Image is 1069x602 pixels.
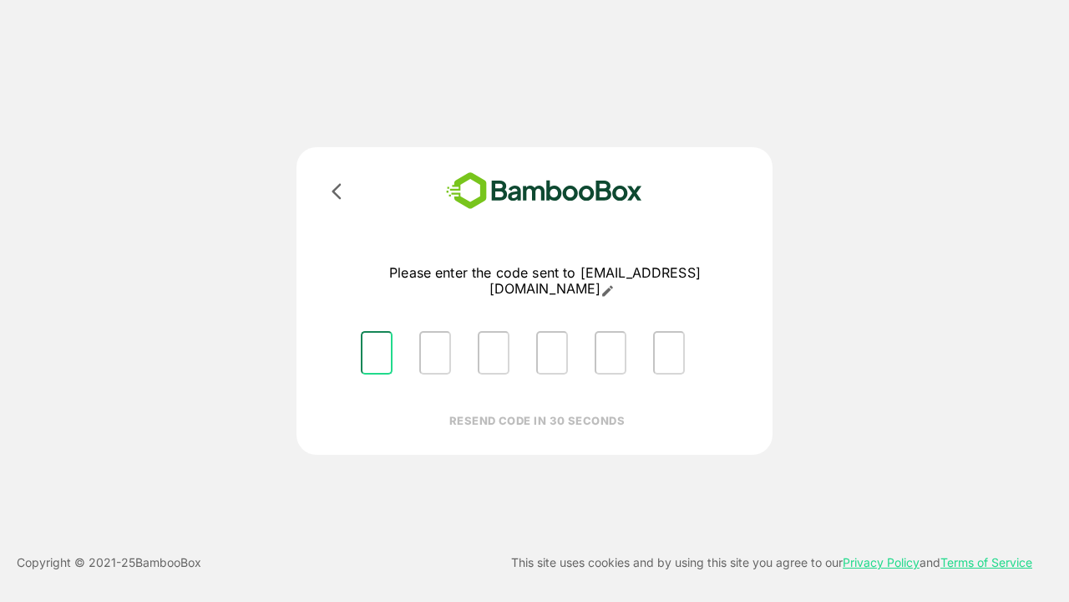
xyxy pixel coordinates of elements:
p: Please enter the code sent to [EMAIL_ADDRESS][DOMAIN_NAME] [347,265,742,298]
input: Please enter OTP character 1 [361,331,393,375]
input: Please enter OTP character 3 [478,331,509,375]
input: Please enter OTP character 4 [536,331,568,375]
input: Please enter OTP character 2 [419,331,451,375]
input: Please enter OTP character 6 [653,331,685,375]
p: This site uses cookies and by using this site you agree to our and [511,553,1032,573]
a: Privacy Policy [843,555,920,569]
p: Copyright © 2021- 25 BambooBox [17,553,201,573]
img: bamboobox [422,167,666,215]
a: Terms of Service [940,555,1032,569]
input: Please enter OTP character 5 [595,331,626,375]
